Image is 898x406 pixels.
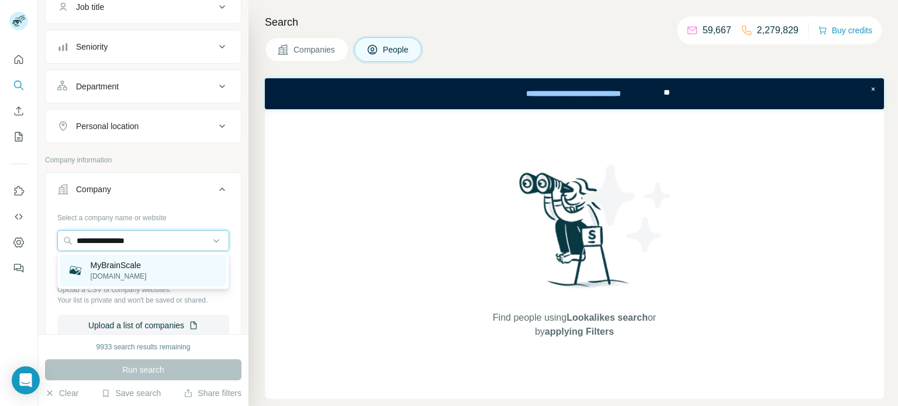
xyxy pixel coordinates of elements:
div: Personal location [76,120,139,132]
button: Personal location [46,112,241,140]
button: Upload a list of companies [57,315,229,336]
img: MyBrainScale [67,262,84,279]
span: applying Filters [545,327,614,336]
div: Job title [76,1,104,13]
img: Surfe Illustration - Stars [575,156,680,261]
span: People [383,44,410,55]
img: Surfe Illustration - Woman searching with binoculars [514,169,635,300]
div: 9933 search results remaining [96,342,191,352]
button: Use Surfe API [9,206,28,227]
p: Your list is private and won't be saved or shared. [57,295,229,306]
p: 59,667 [703,23,731,37]
button: Dashboard [9,232,28,253]
button: Enrich CSV [9,100,28,122]
button: Department [46,72,241,100]
h4: Search [265,14,884,30]
button: Use Surfe on LinkedIn [9,181,28,202]
div: Company [76,183,111,195]
span: Lookalikes search [567,313,648,322]
span: Companies [293,44,336,55]
p: Upload a CSV of company websites. [57,284,229,295]
button: Search [9,75,28,96]
button: My lists [9,126,28,147]
button: Company [46,175,241,208]
div: Open Intercom Messenger [12,366,40,394]
iframe: Banner [265,78,884,109]
button: Clear [45,387,78,399]
button: Share filters [184,387,241,399]
div: Select a company name or website [57,208,229,223]
button: Save search [101,387,161,399]
button: Buy credits [818,22,872,39]
p: [DOMAIN_NAME] [91,271,147,282]
div: Department [76,81,119,92]
p: 2,279,829 [757,23,799,37]
p: Company information [45,155,241,165]
span: Find people using or by [481,311,668,339]
button: Seniority [46,33,241,61]
button: Feedback [9,258,28,279]
button: Quick start [9,49,28,70]
p: MyBrainScale [91,259,147,271]
div: Seniority [76,41,108,53]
